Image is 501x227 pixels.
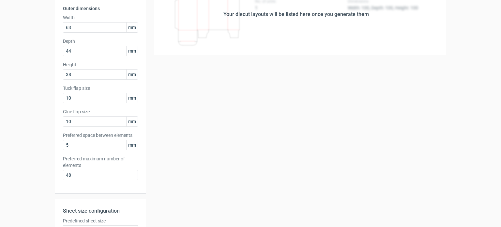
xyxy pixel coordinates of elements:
[63,5,138,12] h3: Outer dimensions
[63,85,138,91] label: Tuck flap size
[63,108,138,115] label: Glue flap size
[126,46,138,56] span: mm
[63,155,138,169] label: Preferred maximum number of elements
[126,70,138,79] span: mm
[63,132,138,138] label: Preferred space between elements
[63,14,138,21] label: Width
[223,10,369,18] div: Your diecut layouts will be listed here once you generate them
[126,23,138,32] span: mm
[126,140,138,150] span: mm
[63,61,138,68] label: Height
[63,207,138,215] h2: Sheet size configuration
[63,38,138,44] label: Depth
[63,218,138,224] label: Predefined sheet size
[126,93,138,103] span: mm
[126,117,138,126] span: mm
